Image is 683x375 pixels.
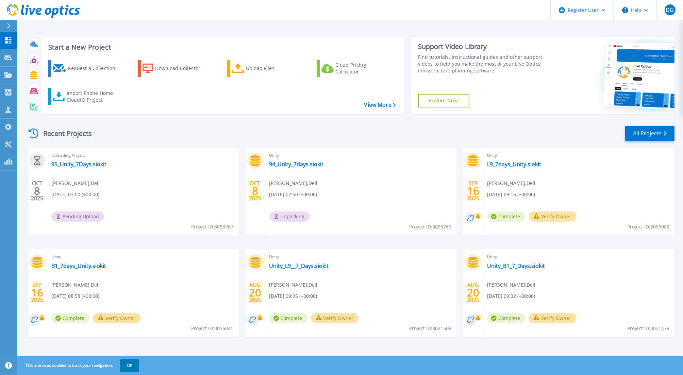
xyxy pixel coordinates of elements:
[269,191,317,198] span: [DATE] 02:50 (+00:00)
[48,44,396,51] h3: Start a New Project
[31,280,44,305] div: SEP 2025
[138,60,214,77] a: Download Collector
[31,178,44,203] div: OCT 2025
[418,94,470,107] a: Explore Now!
[51,211,104,222] span: Pending Upload
[627,325,669,332] span: Project ID: 3021478
[51,281,100,289] span: [PERSON_NAME] , Dell
[227,60,303,77] a: Upload Files
[269,281,318,289] span: [PERSON_NAME] , Dell
[269,161,324,168] a: 94_Unity_7days.siokit
[51,292,99,300] span: [DATE] 08:58 (+00:00)
[269,262,329,269] a: Unity_L9__7_Days.siokit
[418,54,553,74] div: Find tutorials, instructional guides and other support videos to help you make the most of your L...
[246,62,300,75] div: Upload Files
[487,292,535,300] span: [DATE] 09:32 (+00:00)
[48,60,124,77] a: Request a Collection
[249,290,261,295] span: 20
[627,223,669,231] span: Project ID: 3056082
[418,42,553,51] div: Support Video Library
[51,313,89,323] span: Complete
[311,313,359,323] button: Verify Owner
[487,262,545,269] a: Unity_B1_7_Days.siokit
[269,180,318,187] span: [PERSON_NAME] , Dell
[67,90,120,103] div: Import Phone Home CloudIQ Project
[529,313,577,323] button: Verify Owner
[93,313,141,323] button: Verify Owner
[335,62,390,75] div: Cloud Pricing Calculator
[467,188,479,194] span: 16
[487,152,670,159] span: Unity
[19,359,139,372] span: This site uses cookies to track your navigation.
[51,262,106,269] a: B1_7days_Unity.siokit
[529,211,577,222] button: Verify Owner
[249,280,262,305] div: AUG 2025
[249,178,262,203] div: OCT 2025
[155,62,210,75] div: Download Collector
[51,180,100,187] span: [PERSON_NAME] , Dell
[467,178,480,203] div: SEP 2025
[269,152,453,159] span: Unity
[487,281,535,289] span: [PERSON_NAME] , Dell
[191,325,234,332] span: Project ID: 3056041
[487,180,535,187] span: [PERSON_NAME] , Dell
[467,280,480,305] div: AUG 2025
[666,7,674,13] span: DG
[269,253,453,261] span: Unity
[252,188,258,194] span: 8
[120,359,139,372] button: OK
[31,290,43,295] span: 16
[68,62,122,75] div: Request a Collection
[34,188,40,194] span: 8
[487,313,525,323] span: Complete
[51,191,99,198] span: [DATE] 03:00 (+00:00)
[364,102,396,108] a: View More
[269,313,307,323] span: Complete
[409,223,451,231] span: Project ID: 3083766
[487,161,541,168] a: L9_7days_Unity.siokit
[51,253,235,261] span: Unity
[191,223,234,231] span: Project ID: 3083767
[487,211,525,222] span: Complete
[317,60,393,77] a: Cloud Pricing Calculator
[487,253,670,261] span: Unity
[51,152,235,159] span: Uploading Project
[269,292,317,300] span: [DATE] 09:35 (+00:00)
[487,191,535,198] span: [DATE] 09:15 (+00:00)
[625,126,674,141] a: All Projects
[269,211,310,222] span: Unpacking
[26,125,101,142] div: Recent Projects
[409,325,451,332] span: Project ID: 3021506
[51,161,106,168] a: 95_Unity_7Days.siokit
[467,290,479,295] span: 20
